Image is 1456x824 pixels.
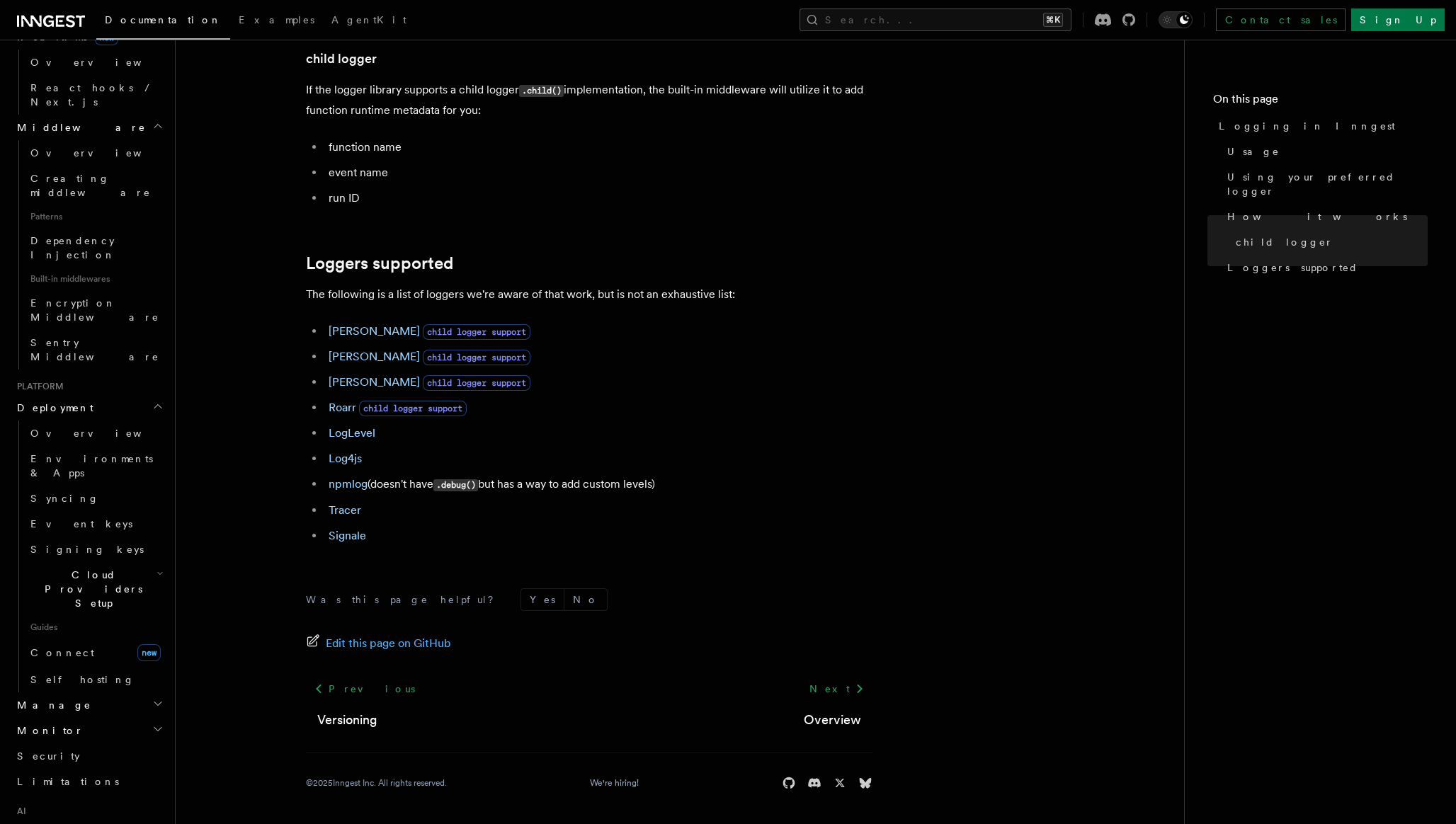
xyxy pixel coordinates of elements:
a: Overview [25,50,166,75]
span: child logger support [423,375,530,391]
span: Edit this page on GitHub [326,634,451,653]
a: Next [801,676,872,702]
li: function name [324,137,872,157]
span: Patterns [25,205,166,228]
a: Previous [306,676,423,702]
span: Event keys [30,518,132,530]
a: Overview [25,420,166,446]
a: child logger [1230,229,1428,255]
a: Contact sales [1216,8,1346,31]
a: Log4js [329,452,362,465]
span: Encryption Middleware [30,297,159,323]
span: React hooks / Next.js [30,82,156,108]
span: Sentry Middleware [30,337,159,362]
a: Tracer [329,503,361,517]
span: AgentKit [331,14,406,25]
span: Using your preferred logger [1227,170,1428,198]
span: Signing keys [30,544,144,555]
li: event name [324,163,872,183]
a: Loggers supported [306,253,453,273]
a: Event keys [25,511,166,537]
p: If the logger library supports a child logger implementation, the built-in middleware will utiliz... [306,80,872,120]
span: Overview [30,147,176,159]
span: Limitations [17,776,119,787]
span: AI [11,806,26,817]
a: How it works [1222,204,1428,229]
a: Self hosting [25,667,166,692]
a: Limitations [11,769,166,794]
a: Roarr [329,401,356,414]
span: Loggers supported [1227,261,1358,275]
a: Environments & Apps [25,446,166,486]
a: Overview [804,710,861,730]
a: Creating middleware [25,166,166,205]
a: Signale [329,529,366,542]
a: [PERSON_NAME] [329,375,420,389]
span: Connect [30,647,94,658]
a: Loggers supported [1222,255,1428,280]
button: Search...⌘K [800,8,1071,31]
a: We're hiring! [590,777,639,789]
button: Deployment [11,395,166,420]
span: Examples [239,14,314,25]
kbd: ⌘K [1043,13,1063,27]
a: [PERSON_NAME] [329,350,420,363]
a: Edit this page on GitHub [306,634,451,653]
a: [PERSON_NAME] [329,324,420,338]
button: Toggle dark mode [1159,11,1193,28]
li: (doesn't have but has a way to add custom levels) [324,474,872,495]
a: Examples [230,4,323,38]
span: Security [17,750,80,762]
span: Monitor [11,723,84,738]
a: Overview [25,140,166,166]
div: © 2025 Inngest Inc. All rights reserved. [306,777,447,789]
button: Manage [11,692,166,718]
span: Creating middleware [30,173,151,198]
a: Sign Up [1351,8,1445,31]
a: React hooks / Next.js [25,75,166,115]
span: Built-in middlewares [25,268,166,290]
span: child logger support [359,401,467,416]
a: Signing keys [25,537,166,562]
span: Middleware [11,120,146,135]
span: Deployment [11,401,93,415]
span: Logging in Inngest [1219,119,1395,133]
a: Usage [1222,139,1428,164]
a: child logger [306,49,377,69]
span: Guides [25,616,166,639]
span: Self hosting [30,674,135,685]
button: Middleware [11,115,166,140]
a: Sentry Middleware [25,330,166,370]
a: Dependency Injection [25,228,166,268]
a: Versioning [317,710,377,730]
a: Syncing [25,486,166,511]
a: AgentKit [323,4,415,38]
a: Using your preferred logger [1222,164,1428,204]
span: Documentation [105,14,222,25]
a: Documentation [96,4,230,40]
code: .child() [519,85,564,97]
p: The following is a list of loggers we're aware of that work, but is not an exhaustive list: [306,285,872,304]
div: Middleware [11,140,166,370]
span: How it works [1227,210,1407,224]
span: Platform [11,381,64,392]
a: Logging in Inngest [1213,113,1428,139]
span: Environments & Apps [30,453,153,479]
span: Manage [11,698,91,712]
a: Security [11,743,166,769]
code: .debug() [433,479,478,491]
button: Cloud Providers Setup [25,562,166,616]
span: Overview [30,428,176,439]
span: Dependency Injection [30,235,115,261]
div: Realtimenew [11,50,166,115]
span: Usage [1227,144,1280,159]
p: Was this page helpful? [306,593,504,607]
li: run ID [324,188,872,208]
span: Overview [30,57,176,68]
h4: On this page [1213,91,1428,113]
span: child logger [1236,235,1333,249]
span: Syncing [30,493,99,504]
span: child logger support [423,350,530,365]
div: Deployment [11,420,166,692]
a: Connectnew [25,639,166,667]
